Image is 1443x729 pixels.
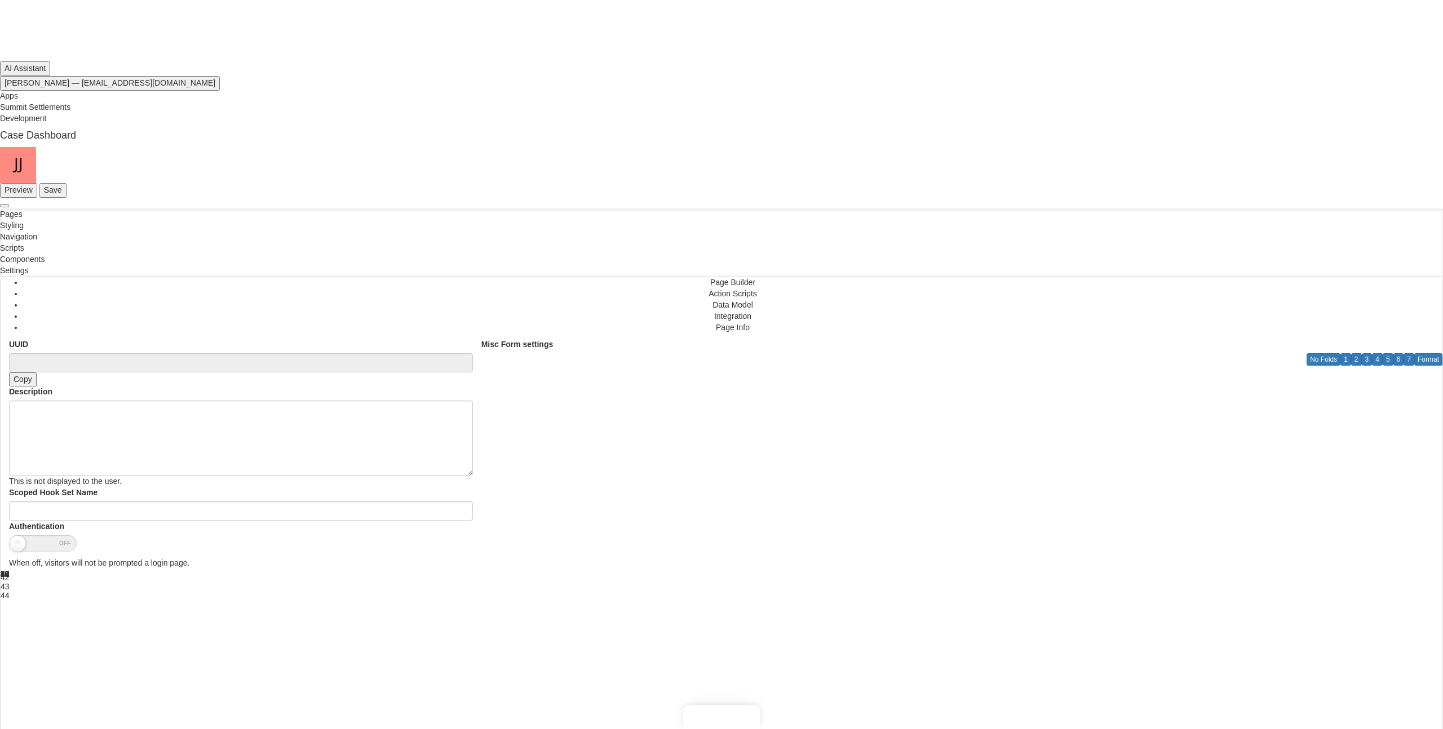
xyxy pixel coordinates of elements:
button: 2 [1351,353,1362,366]
span: Authentication [9,522,64,531]
button: No Folds [1307,353,1340,366]
div: 42 [1,572,28,581]
button: Format [1414,353,1442,366]
div: 43 [1,581,28,590]
div: 44 [1,590,28,599]
span: [EMAIL_ADDRESS][DOMAIN_NAME] [82,78,215,87]
iframe: Marker.io feedback button [683,705,760,729]
span: Misc Form settings [481,340,554,349]
span: AI Assistant [5,64,46,73]
button: 1 [1340,353,1351,366]
span: Page Builder [710,278,755,287]
button: Copy [9,372,37,387]
span: Description [9,387,52,396]
button: 4 [1372,353,1383,366]
span: UUID [9,340,28,349]
span: [PERSON_NAME] — [5,78,79,87]
button: 7 [1404,353,1414,366]
button: 6 [1393,353,1404,366]
button: 5 [1383,353,1393,366]
span: Scoped Hook Set Name [9,488,98,497]
span: Integration [714,312,751,321]
span: Data Model [712,300,753,309]
span: Action Scripts [709,289,757,298]
button: Save [39,183,67,198]
span: Page Info [716,323,750,332]
div: This is not displayed to the user. [9,476,473,487]
button: 3 [1362,353,1373,366]
div: When off, visitors will not be prompted a login page. [9,558,473,569]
